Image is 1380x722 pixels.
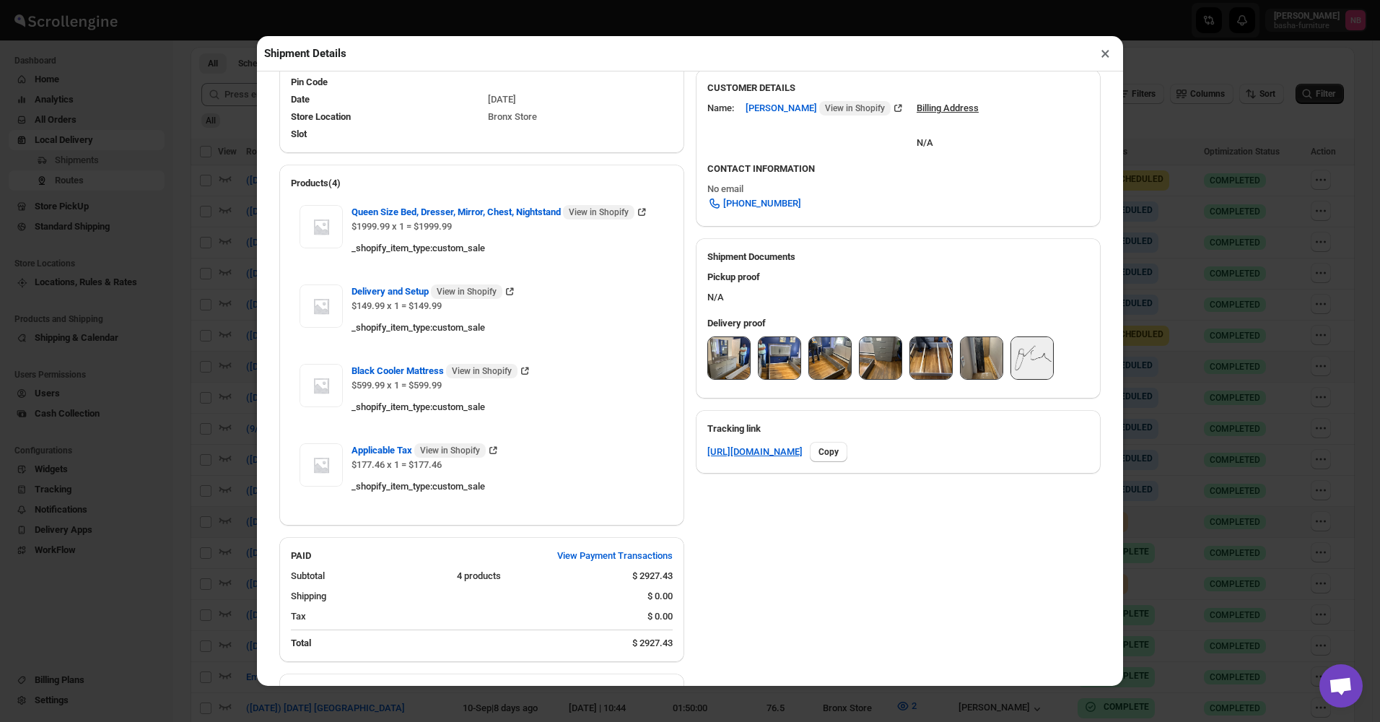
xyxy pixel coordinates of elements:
[708,337,750,379] img: 3XWztaPRiqCmNA4-Hg_uc.jpg
[632,636,673,651] div: $ 2927.43
[351,479,664,494] div: _shopify_item_type : custom_sale
[825,103,885,114] span: View in Shopify
[420,445,480,456] span: View in Shopify
[810,442,847,462] button: Copy
[291,129,307,139] span: Slot
[291,589,636,604] div: Shipping
[647,589,673,604] div: $ 0.00
[707,270,1089,284] h3: Pickup proof
[917,103,979,113] u: Billing Address
[707,422,1089,436] h3: Tracking link
[569,206,629,218] span: View in Shopify
[699,192,810,215] a: [PHONE_NUMBER]
[351,445,500,456] a: Applicable Tax View in Shopify
[291,77,328,87] span: Pin Code
[291,685,673,700] h2: Delivery Timeline
[291,549,311,563] h2: PAID
[300,364,343,407] img: Item
[707,316,1089,331] h3: Delivery proof
[549,544,681,567] button: View Payment Transactions
[351,365,532,376] a: Black Cooler Mattress View in Shopify
[746,103,905,113] a: [PERSON_NAME] View in Shopify
[707,81,1089,95] h3: CUSTOMER DETAILS
[300,443,343,487] img: Item
[696,264,1101,310] div: N/A
[351,206,649,217] a: Queen Size Bed, Dresser, Mirror, Chest, Nightstand View in Shopify
[351,459,442,470] span: $177.46 x 1 = $177.46
[1011,337,1053,379] img: 85jEgm5HdhRy5fQAZoVe7.png
[707,250,1089,264] h2: Shipment Documents
[910,337,952,379] img: QJkmn25BVTul3G6hqa1-e.jpg
[351,380,442,391] span: $599.99 x 1 = $599.99
[351,221,452,232] span: $1999.99 x 1 = $1999.99
[351,205,634,219] span: Queen Size Bed, Dresser, Mirror, Chest, Nightstand
[264,46,346,61] h2: Shipment Details
[437,286,497,297] span: View in Shopify
[707,445,803,459] a: [URL][DOMAIN_NAME]
[1095,43,1116,64] button: ×
[351,286,517,297] a: Delivery and Setup View in Shopify
[351,364,517,378] span: Black Cooler Mattress
[818,446,839,458] span: Copy
[746,101,891,116] span: [PERSON_NAME]
[1319,664,1363,708] div: Open chat
[351,284,502,299] span: Delivery and Setup
[351,241,664,256] div: _shopify_item_type : custom_sale
[707,101,734,116] div: Name:
[351,321,664,335] div: _shopify_item_type : custom_sale
[351,300,442,311] span: $149.99 x 1 = $149.99
[291,94,310,105] span: Date
[647,609,673,624] div: $ 0.00
[300,205,343,248] img: Item
[557,549,673,563] span: View Payment Transactions
[291,638,311,648] b: Total
[723,196,801,211] span: [PHONE_NUMBER]
[632,569,673,583] div: $ 2927.43
[291,111,351,122] span: Store Location
[707,183,743,194] span: No email
[291,569,445,583] div: Subtotal
[351,443,486,458] span: Applicable Tax
[300,284,343,328] img: Item
[291,176,673,191] h2: Products(4)
[809,337,851,379] img: MNGICpHf60zUEt9E3yIn1.jpg
[452,365,512,377] span: View in Shopify
[488,111,537,122] span: Bronx Store
[291,609,636,624] div: Tax
[961,337,1003,379] img: 2Qk-bXanJ3xORi8xSvRyY.jpg
[759,337,800,379] img: -Wayq9dcnEl7Whvkme42S.jpg
[457,569,621,583] div: 4 products
[351,400,664,414] div: _shopify_item_type : custom_sale
[917,121,979,150] div: N/A
[707,162,1089,176] h3: CONTACT INFORMATION
[488,94,516,105] span: [DATE]
[860,337,901,379] img: BUcV3tKyPBLegxaJ1rrW9.jpg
